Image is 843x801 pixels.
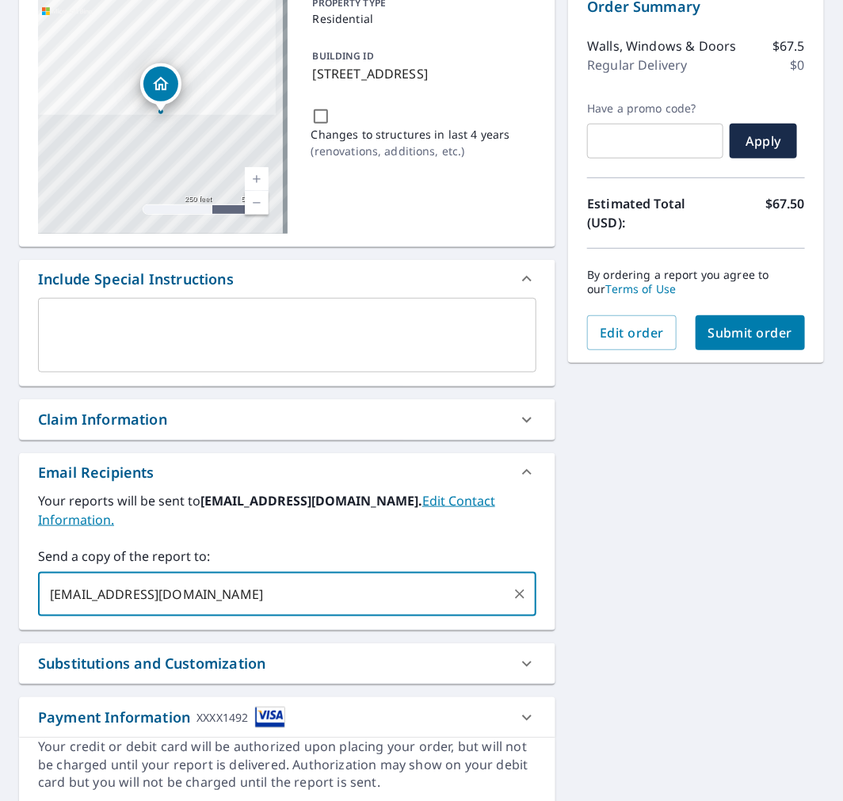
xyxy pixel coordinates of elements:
[19,643,555,684] div: Substitutions and Customization
[38,269,234,290] div: Include Special Instructions
[587,55,687,74] p: Regular Delivery
[19,697,555,738] div: Payment InformationXXXX1492cardImage
[313,49,374,63] p: BUILDING ID
[245,191,269,215] a: Current Level 17, Zoom Out
[255,707,285,728] img: cardImage
[311,143,510,159] p: ( renovations, additions, etc. )
[587,36,736,55] p: Walls, Windows & Doors
[509,583,531,605] button: Clear
[38,491,536,529] label: Your reports will be sent to
[791,55,805,74] p: $0
[38,409,167,430] div: Claim Information
[587,101,723,116] label: Have a promo code?
[196,707,248,728] div: XXXX1492
[313,10,531,27] p: Residential
[730,124,797,158] button: Apply
[19,260,555,298] div: Include Special Instructions
[772,36,805,55] p: $67.5
[200,492,422,509] b: [EMAIL_ADDRESS][DOMAIN_NAME].
[742,132,784,150] span: Apply
[19,399,555,440] div: Claim Information
[38,738,536,792] div: Your credit or debit card will be authorized upon placing your order, but will not be charged unt...
[38,547,536,566] label: Send a copy of the report to:
[587,194,696,232] p: Estimated Total (USD):
[587,268,805,296] p: By ordering a report you agree to our
[311,126,510,143] p: Changes to structures in last 4 years
[38,653,265,674] div: Substitutions and Customization
[38,707,285,728] div: Payment Information
[606,281,677,296] a: Terms of Use
[600,324,664,341] span: Edit order
[38,462,154,483] div: Email Recipients
[696,315,806,350] button: Submit order
[140,63,181,113] div: Dropped pin, building 1, Residential property, 11418 S Kedzie Ave Chicago, IL 60655
[765,194,805,232] p: $67.50
[587,315,677,350] button: Edit order
[245,167,269,191] a: Current Level 17, Zoom In
[313,64,531,83] p: [STREET_ADDRESS]
[19,453,555,491] div: Email Recipients
[708,324,793,341] span: Submit order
